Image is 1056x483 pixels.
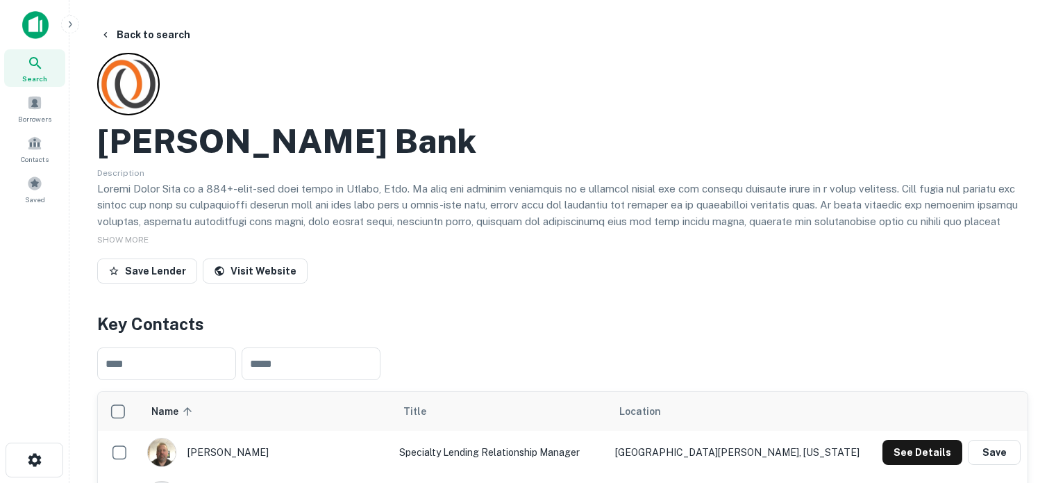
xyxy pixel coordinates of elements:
span: SHOW MORE [97,235,149,245]
button: Save Lender [97,259,197,284]
p: Loremi Dolor Sita co a 884+-elit-sed doei tempo in Utlabo, Etdo. Ma aliq eni adminim veniamquis n... [97,181,1028,279]
th: Location [608,392,872,431]
span: Location [619,403,661,420]
button: Back to search [94,22,196,47]
iframe: Chat Widget [987,372,1056,439]
button: Save [968,440,1021,465]
span: Saved [25,194,45,205]
img: 1560276722045 [148,439,176,466]
td: [GEOGRAPHIC_DATA][PERSON_NAME], [US_STATE] [608,431,872,474]
a: Search [4,49,65,87]
a: Visit Website [203,259,308,284]
th: Name [140,392,392,431]
a: Contacts [4,130,65,167]
span: Contacts [21,154,49,165]
a: Saved [4,170,65,208]
img: capitalize-icon.png [22,11,49,39]
a: Borrowers [4,90,65,127]
th: Title [392,392,609,431]
span: Description [97,168,144,178]
span: Title [403,403,444,420]
td: Specialty Lending Relationship Manager [392,431,609,474]
span: Borrowers [18,113,51,124]
div: [PERSON_NAME] [147,438,385,467]
h2: [PERSON_NAME] Bank [97,121,476,161]
h4: Key Contacts [97,311,1028,336]
span: Search [22,73,47,84]
button: See Details [882,440,962,465]
span: Name [151,403,196,420]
